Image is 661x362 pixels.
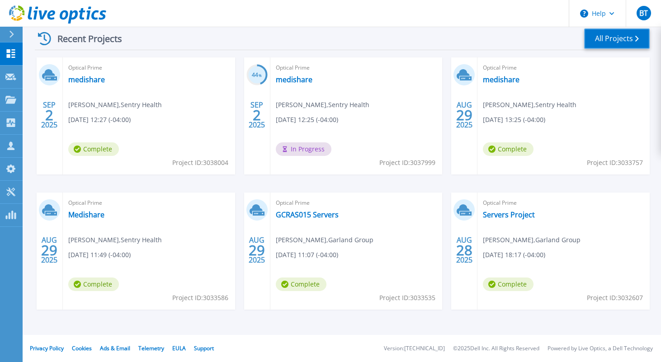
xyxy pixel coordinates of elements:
span: [DATE] 18:17 (-04:00) [483,250,545,260]
div: AUG 2025 [456,99,473,132]
span: 2 [253,111,261,119]
span: [PERSON_NAME] , Sentry Health [483,100,576,110]
a: Servers Project [483,210,535,219]
span: [PERSON_NAME] , Sentry Health [68,100,162,110]
span: % [259,73,262,78]
span: Complete [276,277,326,291]
span: [DATE] 11:49 (-04:00) [68,250,131,260]
span: 2 [45,111,53,119]
div: AUG 2025 [456,234,473,267]
span: [DATE] 11:07 (-04:00) [276,250,338,260]
span: 29 [41,246,57,254]
span: Project ID: 3033757 [587,158,643,168]
a: medishare [276,75,312,84]
span: Complete [483,142,534,156]
span: Project ID: 3038004 [172,158,228,168]
span: Optical Prime [68,198,230,208]
span: Complete [483,277,534,291]
span: Complete [68,142,119,156]
a: medishare [68,75,105,84]
a: Ads & Email [100,344,130,352]
span: Complete [68,277,119,291]
div: AUG 2025 [41,234,58,267]
span: [PERSON_NAME] , Garland Group [276,235,373,245]
span: In Progress [276,142,331,156]
a: GCRAS015 Servers [276,210,339,219]
span: Project ID: 3033586 [172,293,228,303]
span: [PERSON_NAME] , Garland Group [483,235,581,245]
span: BT [639,9,648,17]
span: Optical Prime [68,63,230,73]
div: Recent Projects [35,28,134,50]
a: Support [194,344,214,352]
span: [DATE] 13:25 (-04:00) [483,115,545,125]
span: Optical Prime [276,63,437,73]
li: Powered by Live Optics, a Dell Technology [548,346,653,352]
a: EULA [172,344,186,352]
span: Optical Prime [483,198,644,208]
span: 29 [456,111,472,119]
span: Project ID: 3032607 [587,293,643,303]
div: AUG 2025 [248,234,265,267]
span: [DATE] 12:25 (-04:00) [276,115,338,125]
h3: 44 [246,70,268,80]
li: © 2025 Dell Inc. All Rights Reserved [453,346,539,352]
a: medishare [483,75,519,84]
span: Optical Prime [276,198,437,208]
span: Optical Prime [483,63,644,73]
span: [PERSON_NAME] , Sentry Health [276,100,369,110]
a: Privacy Policy [30,344,64,352]
li: Version: [TECHNICAL_ID] [384,346,445,352]
a: Telemetry [138,344,164,352]
span: Project ID: 3037999 [379,158,435,168]
span: [DATE] 12:27 (-04:00) [68,115,131,125]
a: All Projects [584,28,650,49]
span: 29 [249,246,265,254]
a: Cookies [72,344,92,352]
span: [PERSON_NAME] , Sentry Health [68,235,162,245]
a: Medishare [68,210,104,219]
div: SEP 2025 [248,99,265,132]
div: SEP 2025 [41,99,58,132]
span: Project ID: 3033535 [379,293,435,303]
span: 28 [456,246,472,254]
